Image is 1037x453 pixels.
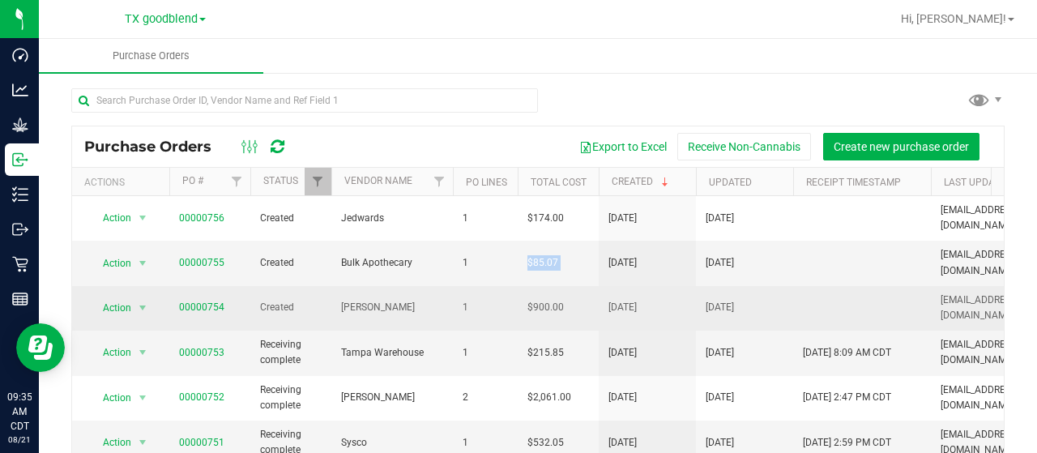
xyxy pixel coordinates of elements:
span: Created [260,300,322,315]
a: 00000756 [179,212,224,224]
a: Filter [426,168,453,195]
span: [DATE] 2:59 PM CDT [803,435,891,451]
span: [DATE] [608,435,637,451]
inline-svg: Grow [12,117,28,133]
span: [DATE] 2:47 PM CDT [803,390,891,405]
p: 08/21 [7,434,32,446]
inline-svg: Retail [12,256,28,272]
span: 1 [463,345,508,361]
span: [DATE] [706,255,734,271]
span: $174.00 [527,211,564,226]
span: [DATE] [608,300,637,315]
span: select [133,207,153,229]
inline-svg: Outbound [12,221,28,237]
span: Tampa Warehouse [341,345,443,361]
span: Created [260,211,322,226]
span: $532.05 [527,435,564,451]
a: Updated [709,177,752,188]
span: Jedwards [341,211,443,226]
span: 1 [463,255,508,271]
span: Action [88,387,132,409]
span: Bulk Apothecary [341,255,443,271]
span: Receiving complete [260,382,322,413]
span: $2,061.00 [527,390,571,405]
span: $900.00 [527,300,564,315]
a: Status [263,175,298,186]
a: 00000754 [179,301,224,313]
span: [PERSON_NAME] [341,300,443,315]
span: Purchase Orders [91,49,211,63]
a: Filter [224,168,250,195]
a: 00000755 [179,257,224,268]
a: PO Lines [466,177,507,188]
span: [DATE] [608,255,637,271]
span: [DATE] [608,390,637,405]
a: Receipt Timestamp [806,177,901,188]
span: Created [260,255,322,271]
a: PO # [182,175,203,186]
input: Search Purchase Order ID, Vendor Name and Ref Field 1 [71,88,538,113]
span: select [133,252,153,275]
span: [DATE] [706,390,734,405]
span: 1 [463,211,508,226]
span: 1 [463,300,508,315]
span: Action [88,341,132,364]
span: [DATE] [706,211,734,226]
span: Sysco [341,435,443,451]
p: 09:35 AM CDT [7,390,32,434]
a: Last Updated By [944,177,1026,188]
button: Receive Non-Cannabis [677,133,811,160]
button: Export to Excel [569,133,677,160]
div: Actions [84,177,163,188]
span: [DATE] [706,435,734,451]
inline-svg: Inbound [12,152,28,168]
span: Action [88,252,132,275]
span: 2 [463,390,508,405]
a: Purchase Orders [39,39,263,73]
span: [DATE] [706,300,734,315]
inline-svg: Reports [12,291,28,307]
span: [DATE] [706,345,734,361]
a: 00000751 [179,437,224,448]
span: select [133,387,153,409]
a: Created [612,176,672,187]
inline-svg: Analytics [12,82,28,98]
span: Receiving complete [260,337,322,368]
a: Filter [305,168,331,195]
span: Action [88,207,132,229]
iframe: Resource center [16,323,65,372]
span: [DATE] 8:09 AM CDT [803,345,891,361]
span: TX goodblend [125,12,198,26]
span: $85.07 [527,255,558,271]
a: 00000753 [179,347,224,358]
span: 1 [463,435,508,451]
inline-svg: Dashboard [12,47,28,63]
a: Vendor Name [344,175,412,186]
span: Action [88,297,132,319]
inline-svg: Inventory [12,186,28,203]
a: Total Cost [531,177,587,188]
span: [PERSON_NAME] [341,390,443,405]
span: [DATE] [608,211,637,226]
span: [DATE] [608,345,637,361]
button: Create new purchase order [823,133,979,160]
span: $215.85 [527,345,564,361]
span: Purchase Orders [84,138,228,156]
span: Hi, [PERSON_NAME]! [901,12,1006,25]
span: select [133,341,153,364]
span: Create new purchase order [834,140,969,153]
span: select [133,297,153,319]
a: 00000752 [179,391,224,403]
